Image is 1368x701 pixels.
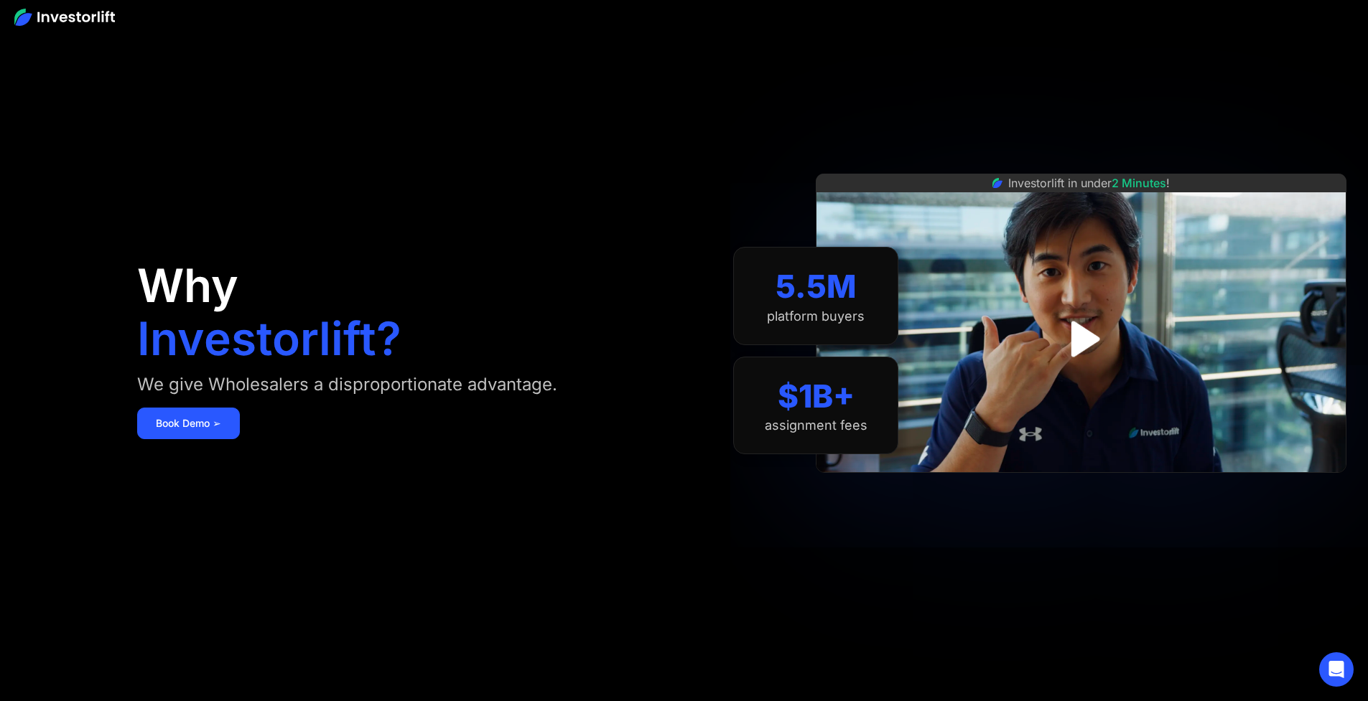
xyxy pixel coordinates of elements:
div: Open Intercom Messenger [1319,652,1354,687]
h1: Why [137,263,238,309]
div: assignment fees [765,418,867,433]
a: open lightbox [1049,307,1113,371]
h1: Investorlift? [137,316,401,362]
div: Investorlift in under ! [1008,174,1170,192]
iframe: Customer reviews powered by Trustpilot [974,480,1189,497]
span: 2 Minutes [1112,176,1166,190]
div: $1B+ [778,377,855,415]
div: We give Wholesalers a disproportionate advantage. [137,373,557,396]
a: Book Demo ➢ [137,408,240,439]
div: platform buyers [767,309,865,324]
div: 5.5M [776,268,857,306]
